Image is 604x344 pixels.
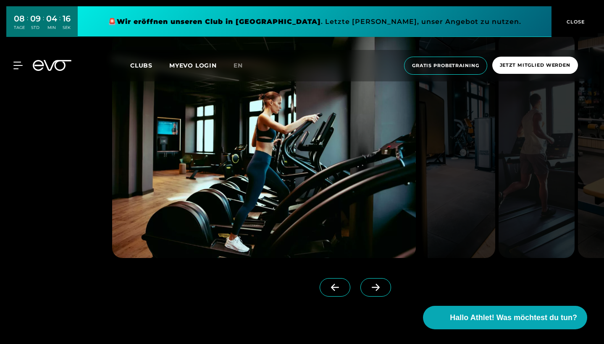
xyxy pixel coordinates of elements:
[14,13,25,25] div: 08
[130,61,169,69] a: Clubs
[59,13,60,36] div: :
[112,33,416,258] img: evofitness
[169,62,217,69] a: MYEVO LOGIN
[130,62,152,69] span: Clubs
[402,57,490,75] a: Gratis Probetraining
[27,13,28,36] div: :
[14,25,25,31] div: TAGE
[490,57,580,75] a: Jetzt Mitglied werden
[46,25,57,31] div: MIN
[423,306,587,329] button: Hallo Athlet! Was möchtest du tun?
[450,312,577,323] span: Hallo Athlet! Was möchtest du tun?
[43,13,44,36] div: :
[499,33,575,258] img: evofitness
[551,6,598,37] button: CLOSE
[46,13,57,25] div: 04
[63,25,71,31] div: SEK
[234,61,253,70] a: en
[500,62,570,69] span: Jetzt Mitglied werden
[30,25,41,31] div: STD
[419,33,495,258] img: evofitness
[565,18,585,26] span: CLOSE
[234,62,243,69] span: en
[30,13,41,25] div: 09
[412,62,479,69] span: Gratis Probetraining
[63,13,71,25] div: 16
